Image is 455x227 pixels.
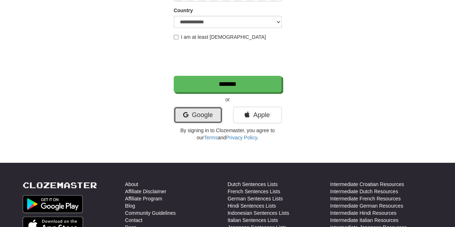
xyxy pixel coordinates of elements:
[23,195,83,213] img: Get it on Google Play
[125,181,138,188] a: About
[174,35,178,40] input: I am at least [DEMOGRAPHIC_DATA]
[330,195,401,202] a: Intermediate French Resources
[233,107,282,123] a: Apple
[330,217,399,224] a: Intermediate Italian Resources
[125,217,142,224] a: Contact
[174,107,222,123] a: Google
[330,209,396,217] a: Intermediate Hindi Resources
[228,195,283,202] a: German Sentences Lists
[174,7,193,14] label: Country
[23,181,97,190] a: Clozemaster
[174,96,282,103] p: or
[125,202,135,209] a: Blog
[204,135,218,140] a: Terms
[125,188,167,195] a: Affiliate Disclaimer
[330,188,398,195] a: Intermediate Dutch Resources
[330,181,404,188] a: Intermediate Croatian Resources
[125,195,162,202] a: Affiliate Program
[228,188,280,195] a: French Sentences Lists
[226,135,257,140] a: Privacy Policy
[174,33,266,41] label: I am at least [DEMOGRAPHIC_DATA]
[125,209,176,217] a: Community Guidelines
[174,127,282,141] p: By signing in to Clozemaster, you agree to our and .
[228,217,278,224] a: Italian Sentences Lists
[174,44,283,72] iframe: reCAPTCHA
[228,202,276,209] a: Hindi Sentences Lists
[228,181,278,188] a: Dutch Sentences Lists
[330,202,403,209] a: Intermediate German Resources
[228,209,289,217] a: Indonesian Sentences Lists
